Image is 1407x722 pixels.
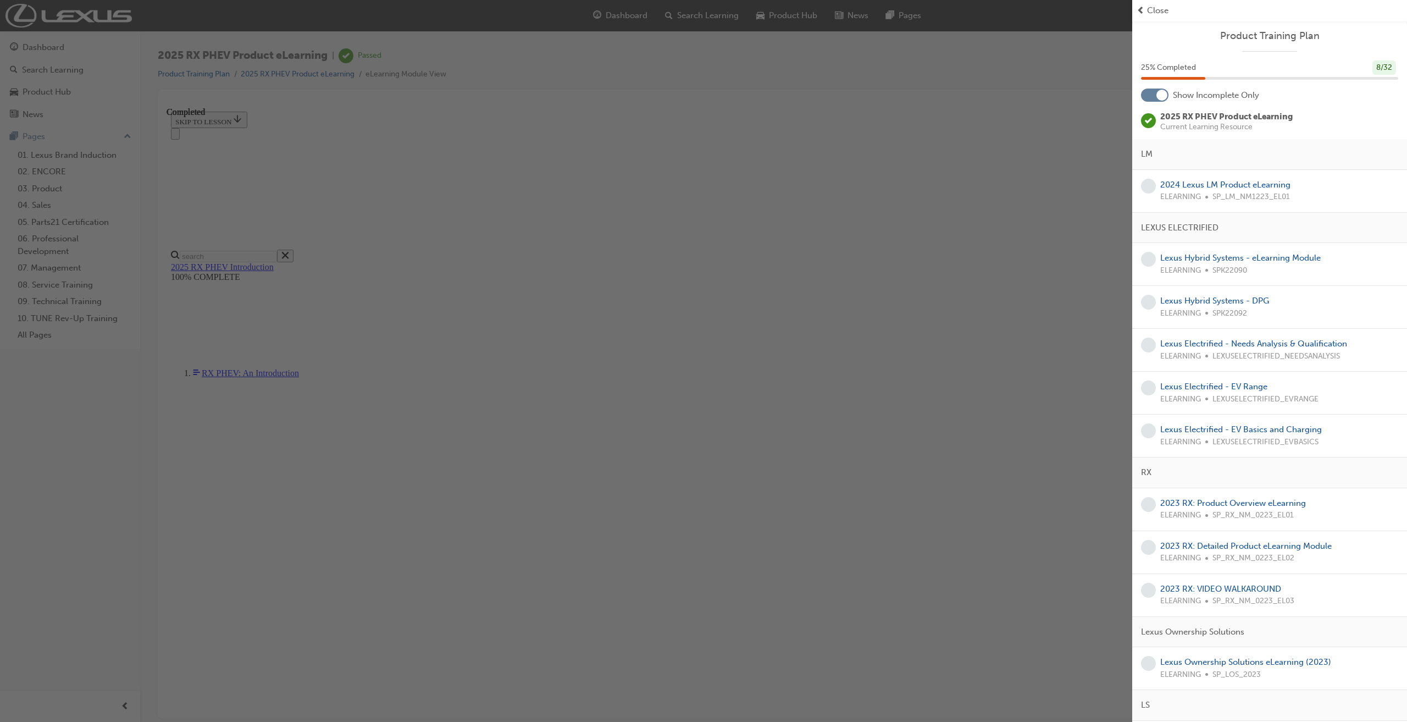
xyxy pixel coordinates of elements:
[1160,657,1331,667] a: Lexus Ownership Solutions eLearning (2023)
[1212,436,1319,449] span: LEXUSELECTRIFIED_EVBASICS
[1160,339,1347,349] a: Lexus Electrified - Needs Analysis & Qualification
[1141,626,1244,638] span: Lexus Ownership Solutions
[1141,222,1218,234] span: LEXUS ELECTRIFIED
[1160,552,1201,565] span: ELEARNING
[1160,393,1201,406] span: ELEARNING
[1141,381,1156,395] span: learningRecordVerb_NONE-icon
[4,21,13,32] button: Close navigation menu
[1141,466,1151,479] span: RX
[1212,595,1294,608] span: SP_RX_NM_0223_EL03
[1137,4,1403,17] button: prev-iconClose
[110,142,127,155] button: Close search menu
[4,4,81,21] button: SKIP TO LESSON
[4,155,107,164] a: 2025 RX PHEV Introduction
[1141,423,1156,438] span: learningRecordVerb_NONE-icon
[1141,583,1156,598] span: learningRecordVerb_NONE-icon
[1141,656,1156,671] span: learningRecordVerb_NONE-icon
[1173,89,1259,102] span: Show Incomplete Only
[1160,112,1293,122] span: 2025 RX PHEV Product eLearning
[1137,4,1145,17] span: prev-icon
[1212,307,1247,320] span: SPK22092
[1160,436,1201,449] span: ELEARNING
[1160,307,1201,320] span: ELEARNING
[13,144,110,155] input: Search
[1141,540,1156,555] span: learningRecordVerb_NONE-icon
[9,10,76,19] span: SKIP TO LESSON
[1160,180,1290,190] a: 2024 Lexus LM Product eLearning
[1212,509,1294,522] span: SP_RX_NM_0223_EL01
[1141,30,1398,42] a: Product Training Plan
[1160,584,1281,594] a: 2023 RX: VIDEO WALKAROUND
[1160,541,1332,551] a: 2023 RX: Detailed Product eLearning Module
[4,165,1210,175] div: 100% COMPLETE
[1141,252,1156,267] span: learningRecordVerb_NONE-icon
[1160,382,1267,392] a: Lexus Electrified - EV Range
[1141,179,1156,194] span: learningRecordVerb_NONE-icon
[1160,350,1201,363] span: ELEARNING
[1141,295,1156,310] span: learningRecordVerb_NONE-icon
[1141,699,1150,712] span: LS
[1160,123,1293,131] span: Current Learning Resource
[1141,148,1153,161] span: LM
[1160,595,1201,608] span: ELEARNING
[1160,264,1201,277] span: ELEARNING
[1212,350,1340,363] span: LEXUSELECTRIFIED_NEEDSANALYSIS
[1160,191,1201,203] span: ELEARNING
[1212,669,1261,681] span: SP_LOS_2023
[1212,191,1290,203] span: SP_LM_NM1223_EL01
[1141,62,1196,74] span: 25 % Completed
[1160,669,1201,681] span: ELEARNING
[1160,425,1322,434] a: Lexus Electrified - EV Basics and Charging
[1141,113,1156,128] span: learningRecordVerb_PASS-icon
[1160,509,1201,522] span: ELEARNING
[1212,552,1294,565] span: SP_RX_NM_0223_EL02
[1160,498,1306,508] a: 2023 RX: Product Overview eLearning
[1147,4,1168,17] span: Close
[1212,393,1319,406] span: LEXUSELECTRIFIED_EVRANGE
[1372,60,1396,75] div: 8 / 32
[1141,338,1156,352] span: learningRecordVerb_NONE-icon
[1212,264,1247,277] span: SPK22090
[1160,296,1269,306] a: Lexus Hybrid Systems - DPG
[1141,497,1156,512] span: learningRecordVerb_NONE-icon
[1160,253,1321,263] a: Lexus Hybrid Systems - eLearning Module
